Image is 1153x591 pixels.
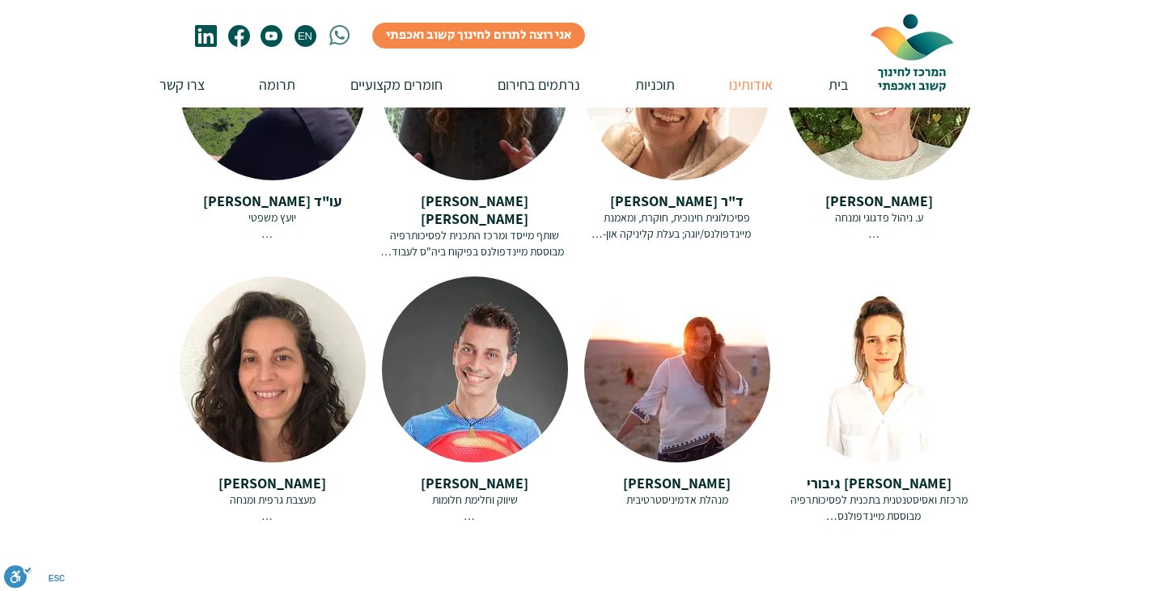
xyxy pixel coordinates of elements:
a: צרו קשר [117,61,217,108]
span: עו"ד [PERSON_NAME] [203,192,341,210]
span: מנהלת אדמיניסטרטיבית [626,492,728,507]
p: בית [820,61,856,108]
span: [PERSON_NAME] [623,474,731,492]
svg: whatsapp [329,25,350,45]
span: ד"ר [PERSON_NAME] [610,192,744,210]
a: תוכניות [592,61,687,108]
p: צרו קשר [151,61,213,108]
a: בית [785,61,860,108]
nav: אתר [117,61,860,108]
span: ע. ניהול פדגוגי ומנחה [835,210,923,225]
p: תוכניות [627,61,683,108]
span: מרכזת ואסיסטנטנית בתכנית לפסיכותרפיה מבוססת מיינדפולנס [791,492,968,523]
svg: youtube [261,25,282,47]
span: מעצבת גרפית ומנחה [230,492,316,507]
span: שותף מייסד ומרכז התכנית לפסיכותרפיה מבוססת מיינדפולנס בפיקוח ביה"ס לעבודה סוציאלית [GEOGRAPHIC_DA... [380,228,566,480]
span: EN [295,30,314,42]
span: [PERSON_NAME] [PERSON_NAME] [421,192,528,228]
span: [PERSON_NAME] [218,474,326,492]
p: נרתמים בחירום [490,61,588,108]
p: תרומה [251,61,303,108]
a: אודותינו [687,61,785,108]
a: נרתמים בחירום [455,61,592,108]
span: [PERSON_NAME] [421,474,528,492]
iframe: Wix Chat [930,521,1153,591]
span: שיווק וחלימת חלומות [432,492,518,507]
span: [PERSON_NAME] גיבורי [807,474,952,492]
p: חומרים מקצועיים [342,61,451,108]
a: EN [295,25,316,47]
p: אודותינו [721,61,781,108]
span: [PERSON_NAME] [825,192,933,210]
span: יועץ משפטי [248,210,296,225]
span: פסיכולוגית חינוכית, חוקרת, ומאמנת מיינדפולנס/יוגה; בעלת קליניקה און-[PERSON_NAME] ומעבירה סדנאות ... [585,210,769,367]
span: אני רוצה לתרום לחינוך קשוב ואכפתי [386,27,571,44]
a: אני רוצה לתרום לחינוך קשוב ואכפתי [372,23,585,49]
a: חומרים מקצועיים [307,61,455,108]
a: תרומה [217,61,307,108]
svg: פייסבוק [228,25,250,47]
